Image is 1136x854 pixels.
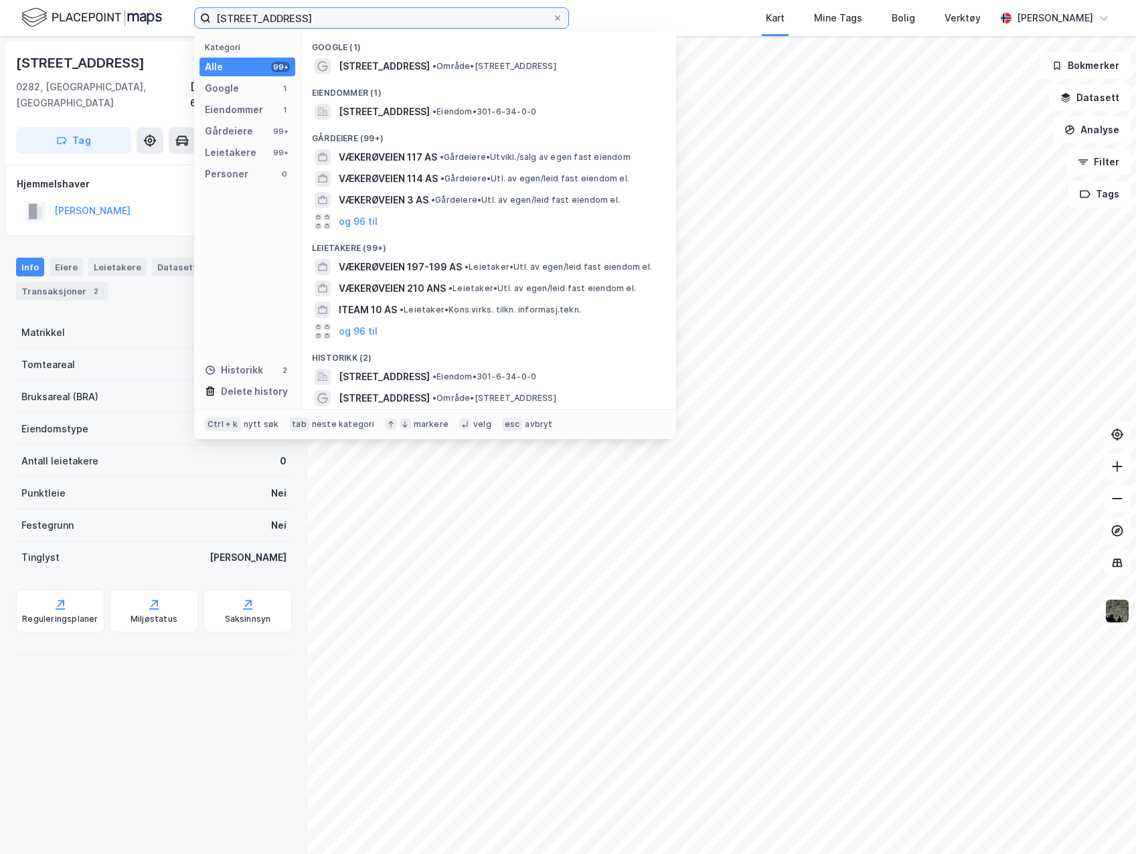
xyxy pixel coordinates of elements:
[502,418,523,431] div: esc
[1040,52,1131,79] button: Bokmerker
[21,421,88,437] div: Eiendomstype
[432,61,436,71] span: •
[205,166,248,182] div: Personer
[301,232,676,256] div: Leietakere (99+)
[339,323,378,339] button: og 96 til
[16,282,108,301] div: Transaksjoner
[339,192,428,208] span: VÆKERØVEIEN 3 AS
[465,262,469,272] span: •
[400,305,404,315] span: •
[89,284,102,298] div: 2
[339,302,397,318] span: ITEAM 10 AS
[205,59,223,75] div: Alle
[88,258,147,276] div: Leietakere
[205,123,253,139] div: Gårdeiere
[1069,790,1136,854] iframe: Chat Widget
[339,280,446,296] span: VÆKERØVEIEN 210 ANS
[16,127,131,154] button: Tag
[766,10,785,26] div: Kart
[1049,84,1131,111] button: Datasett
[432,61,556,72] span: Område • [STREET_ADDRESS]
[271,62,290,72] div: 99+
[21,517,74,533] div: Festegrunn
[312,419,375,430] div: neste kategori
[473,419,491,430] div: velg
[1053,116,1131,143] button: Analyse
[271,147,290,158] div: 99+
[279,83,290,94] div: 1
[339,369,430,385] span: [STREET_ADDRESS]
[279,104,290,115] div: 1
[221,383,288,400] div: Delete history
[280,453,287,469] div: 0
[431,195,620,205] span: Gårdeiere • Utl. av egen/leid fast eiendom el.
[432,393,556,404] span: Område • [STREET_ADDRESS]
[440,152,631,163] span: Gårdeiere • Utvikl./salg av egen fast eiendom
[525,419,552,430] div: avbryt
[205,80,239,96] div: Google
[1105,598,1130,624] img: 9k=
[301,122,676,147] div: Gårdeiere (99+)
[432,371,436,381] span: •
[271,517,287,533] div: Nei
[279,169,290,179] div: 0
[1066,149,1131,175] button: Filter
[21,6,162,29] img: logo.f888ab2527a4732fd821a326f86c7f29.svg
[449,283,636,294] span: Leietaker • Utl. av egen/leid fast eiendom el.
[449,283,453,293] span: •
[205,418,241,431] div: Ctrl + k
[945,10,981,26] div: Verktøy
[400,305,581,315] span: Leietaker • Kons.virks. tilkn. informasj.tekn.
[301,342,676,366] div: Historikk (2)
[205,362,263,378] div: Historikk
[225,614,271,624] div: Saksinnsyn
[440,152,444,162] span: •
[271,485,287,501] div: Nei
[432,106,436,116] span: •
[465,262,652,272] span: Leietaker • Utl. av egen/leid fast eiendom el.
[339,259,462,275] span: VÆKERØVEIEN 197-199 AS
[21,325,65,341] div: Matrikkel
[205,145,256,161] div: Leietakere
[21,453,98,469] div: Antall leietakere
[301,31,676,56] div: Google (1)
[279,365,290,375] div: 2
[210,549,287,566] div: [PERSON_NAME]
[339,149,437,165] span: VÆKERØVEIEN 117 AS
[17,176,291,192] div: Hjemmelshaver
[244,419,279,430] div: nytt søk
[211,8,552,28] input: Søk på adresse, matrikkel, gårdeiere, leietakere eller personer
[131,614,177,624] div: Miljøstatus
[339,171,438,187] span: VÆKERØVEIEN 114 AS
[440,173,444,183] span: •
[271,126,290,137] div: 99+
[432,393,436,403] span: •
[16,79,190,111] div: 0282, [GEOGRAPHIC_DATA], [GEOGRAPHIC_DATA]
[205,102,263,118] div: Eiendommer
[16,258,44,276] div: Info
[339,213,378,230] button: og 96 til
[339,390,430,406] span: [STREET_ADDRESS]
[289,418,309,431] div: tab
[440,173,629,184] span: Gårdeiere • Utl. av egen/leid fast eiendom el.
[21,357,75,373] div: Tomteareal
[414,419,449,430] div: markere
[431,195,435,205] span: •
[190,79,292,111] div: [GEOGRAPHIC_DATA], 6/34
[22,614,98,624] div: Reguleringsplaner
[205,42,295,52] div: Kategori
[814,10,862,26] div: Mine Tags
[21,389,98,405] div: Bruksareal (BRA)
[1017,10,1093,26] div: [PERSON_NAME]
[432,106,536,117] span: Eiendom • 301-6-34-0-0
[16,52,147,74] div: [STREET_ADDRESS]
[152,258,202,276] div: Datasett
[339,104,430,120] span: [STREET_ADDRESS]
[892,10,915,26] div: Bolig
[21,549,60,566] div: Tinglyst
[301,77,676,101] div: Eiendommer (1)
[21,485,66,501] div: Punktleie
[50,258,83,276] div: Eiere
[339,58,430,74] span: [STREET_ADDRESS]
